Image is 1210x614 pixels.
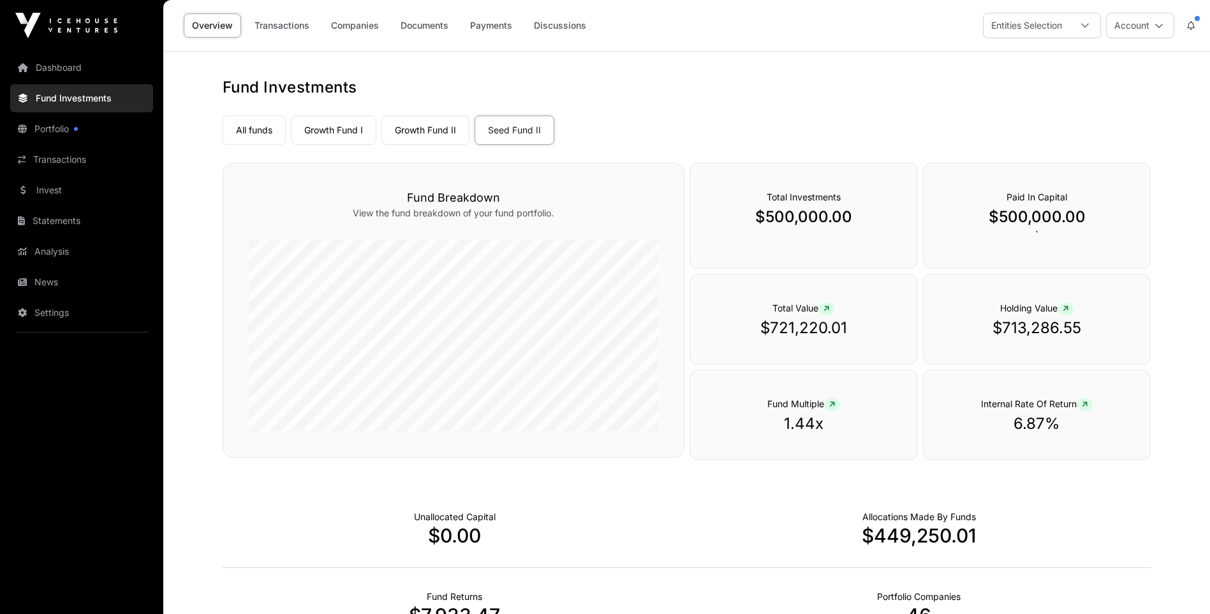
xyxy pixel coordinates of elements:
[184,13,241,38] a: Overview
[716,207,892,227] p: $500,000.00
[381,116,469,145] a: Growth Fund II
[716,414,892,434] p: 1.44x
[716,318,892,338] p: $721,220.01
[462,13,520,38] a: Payments
[323,13,387,38] a: Companies
[249,189,658,207] h3: Fund Breakdown
[984,13,1070,38] div: Entities Selection
[427,590,482,603] p: Realised Returns from Funds
[772,303,834,313] span: Total Value
[10,207,153,235] a: Statements
[223,116,286,145] a: All funds
[10,54,153,82] a: Dashboard
[10,115,153,143] a: Portfolio
[10,146,153,174] a: Transactions
[1000,303,1074,313] span: Holding Value
[862,511,976,523] p: Capital Deployed Into Companies
[1106,13,1174,38] button: Account
[414,511,496,523] p: Cash not yet allocated
[15,13,117,38] img: Icehouse Ventures Logo
[246,13,318,38] a: Transactions
[949,207,1125,227] p: $500,000.00
[223,77,1151,98] h1: Fund Investments
[949,318,1125,338] p: $713,286.55
[249,207,658,220] p: View the fund breakdown of your fund portfolio.
[949,414,1125,434] p: 6.87%
[392,13,457,38] a: Documents
[1007,191,1067,202] span: Paid In Capital
[767,398,840,409] span: Fund Multiple
[877,590,961,603] p: Number of Companies Deployed Into
[10,268,153,296] a: News
[223,524,687,547] p: $0.00
[475,116,554,145] a: Seed Fund II
[10,237,153,266] a: Analysis
[767,191,841,202] span: Total Investments
[10,84,153,112] a: Fund Investments
[10,299,153,327] a: Settings
[291,116,376,145] a: Growth Fund I
[923,163,1151,269] div: `
[526,13,594,38] a: Discussions
[981,398,1093,409] span: Internal Rate Of Return
[687,524,1151,547] p: $449,250.01
[10,176,153,204] a: Invest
